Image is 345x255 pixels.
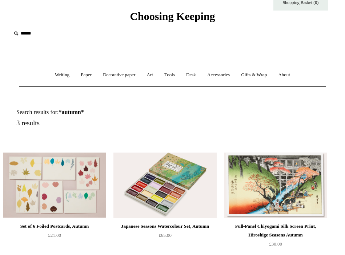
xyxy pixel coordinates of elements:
a: Set of 6 Foiled Postcards, Autumn Set of 6 Foiled Postcards, Autumn [3,153,106,218]
a: Tools [159,65,180,85]
a: Paper [76,65,97,85]
a: Art [142,65,158,85]
div: Set of 6 Foiled Postcards, Autumn [5,222,104,231]
a: Set of 6 Foiled Postcards, Autumn £21.00 [3,222,106,252]
span: £30.00 [269,241,282,247]
a: Japanese Seasons Watercolour Set, Autumn Japanese Seasons Watercolour Set, Autumn [113,153,217,218]
a: Japanese Seasons Watercolour Set, Autumn £65.00 [113,222,217,252]
img: Japanese Seasons Watercolour Set, Autumn [113,153,217,218]
a: Accessories [202,65,235,85]
h1: Search results for: [16,109,181,116]
a: Desk [181,65,201,85]
div: Full-Panel Chiyogami Silk Screen Print, Hiroshige Seasons Autumn [226,222,325,239]
img: Set of 6 Foiled Postcards, Autumn [3,153,106,218]
img: Full-Panel Chiyogami Silk Screen Print, Hiroshige Seasons Autumn [224,153,327,218]
a: Writing [50,65,75,85]
span: £21.00 [48,232,61,238]
a: Gifts & Wrap [236,65,272,85]
a: Full-Panel Chiyogami Silk Screen Print, Hiroshige Seasons Autumn £30.00 [224,222,327,252]
a: About [273,65,295,85]
div: Japanese Seasons Watercolour Set, Autumn [115,222,215,231]
a: Decorative paper [98,65,140,85]
h5: 3 results [16,119,181,127]
span: £65.00 [159,232,172,238]
span: Choosing Keeping [130,10,215,22]
a: Choosing Keeping [130,16,215,21]
a: Full-Panel Chiyogami Silk Screen Print, Hiroshige Seasons Autumn Full-Panel Chiyogami Silk Screen... [224,153,327,218]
